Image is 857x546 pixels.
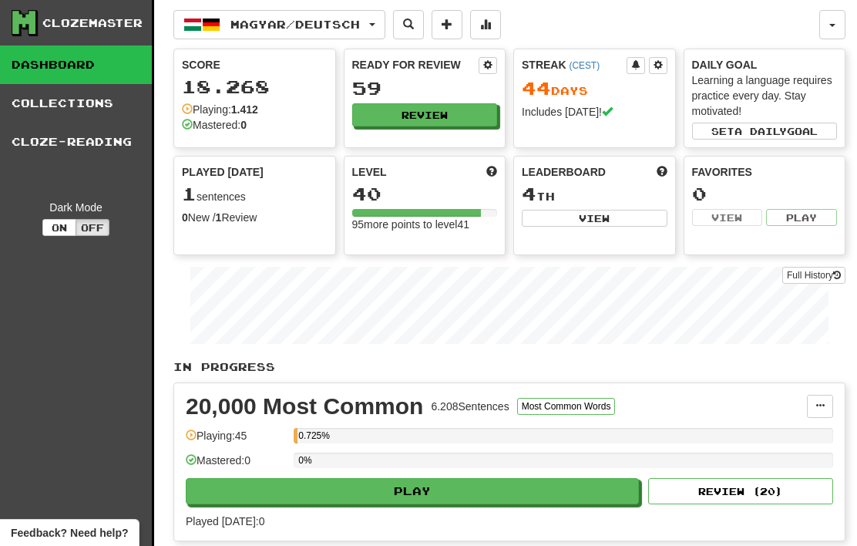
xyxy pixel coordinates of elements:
button: Review [352,103,498,126]
span: Level [352,164,387,180]
span: 4 [522,183,536,204]
div: Score [182,57,328,72]
span: Leaderboard [522,164,606,180]
button: Review (20) [648,478,833,504]
div: 6.208 Sentences [431,399,509,414]
strong: 1 [216,211,222,224]
strong: 1.412 [231,103,258,116]
div: Playing: 45 [186,428,286,453]
span: This week in points, UTC [657,164,667,180]
span: 1 [182,183,197,204]
strong: 0 [182,211,188,224]
div: Ready for Review [352,57,479,72]
span: Magyar / Deutsch [230,18,360,31]
a: (CEST) [569,60,600,71]
span: Played [DATE]: 0 [186,515,264,527]
p: In Progress [173,359,845,375]
span: Played [DATE] [182,164,264,180]
div: Mastered: 0 [186,453,286,478]
div: sentences [182,184,328,204]
button: Seta dailygoal [692,123,838,140]
div: Clozemaster [42,15,143,31]
div: 95 more points to level 41 [352,217,498,232]
button: Add sentence to collection [432,10,462,39]
div: 40 [352,184,498,204]
button: View [692,209,763,226]
div: Includes [DATE]! [522,104,667,120]
a: Full History [782,267,845,284]
div: th [522,184,667,204]
div: Playing: [182,102,258,117]
button: Search sentences [393,10,424,39]
button: On [42,219,76,236]
div: 59 [352,79,498,98]
div: Learning a language requires practice every day. Stay motivated! [692,72,838,119]
span: 44 [522,77,551,99]
span: Score more points to level up [486,164,497,180]
button: Magyar/Deutsch [173,10,385,39]
div: 0 [692,184,838,204]
div: Dark Mode [12,200,140,215]
span: a daily [734,126,787,136]
button: Most Common Words [517,398,616,415]
div: Streak [522,57,627,72]
div: New / Review [182,210,328,225]
button: More stats [470,10,501,39]
span: Open feedback widget [11,525,128,541]
button: View [522,210,667,227]
div: Mastered: [182,117,247,133]
div: Favorites [692,164,838,180]
div: Daily Goal [692,57,838,72]
div: 20,000 Most Common [186,395,423,418]
div: Day s [522,79,667,99]
button: Off [76,219,109,236]
strong: 0 [240,119,247,131]
button: Play [186,478,639,504]
button: Play [766,209,837,226]
div: 18.268 [182,77,328,96]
